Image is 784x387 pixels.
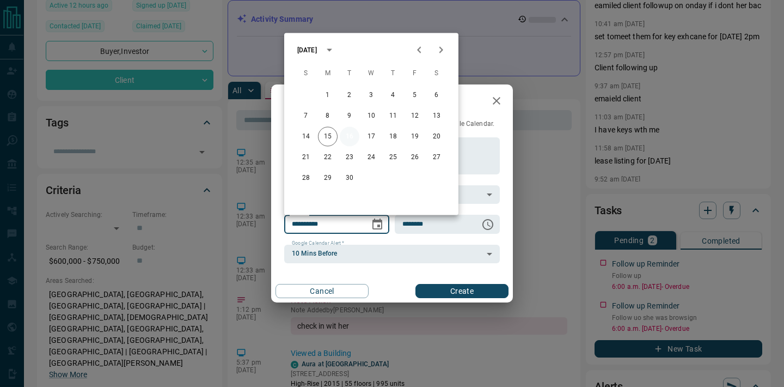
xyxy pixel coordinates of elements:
[383,127,403,147] button: 18
[405,63,425,84] span: Friday
[320,41,339,59] button: calendar view is open, switch to year view
[296,148,316,167] button: 21
[318,106,338,126] button: 8
[275,284,369,298] button: Cancel
[296,106,316,126] button: 7
[405,86,425,105] button: 5
[340,63,359,84] span: Tuesday
[383,86,403,105] button: 4
[427,148,446,167] button: 27
[362,63,381,84] span: Wednesday
[318,63,338,84] span: Monday
[340,168,359,188] button: 30
[292,240,344,247] label: Google Calendar Alert
[362,148,381,167] button: 24
[296,63,316,84] span: Sunday
[340,148,359,167] button: 23
[284,245,500,263] div: 10 Mins Before
[383,63,403,84] span: Thursday
[415,284,509,298] button: Create
[318,148,338,167] button: 22
[383,148,403,167] button: 25
[408,39,430,61] button: Previous month
[405,148,425,167] button: 26
[340,106,359,126] button: 9
[405,106,425,126] button: 12
[271,84,344,119] h2: New Task
[477,214,499,235] button: Choose time, selected time is 6:00 AM
[296,127,316,147] button: 14
[383,106,403,126] button: 11
[362,127,381,147] button: 17
[318,86,338,105] button: 1
[366,214,388,235] button: Choose date, selected date is Sep 16, 2025
[427,86,446,105] button: 6
[427,127,446,147] button: 20
[318,168,338,188] button: 29
[362,106,381,126] button: 10
[405,127,425,147] button: 19
[430,39,452,61] button: Next month
[340,127,359,147] button: 16
[297,45,317,55] div: [DATE]
[362,86,381,105] button: 3
[427,106,446,126] button: 13
[296,168,316,188] button: 28
[427,63,446,84] span: Saturday
[340,86,359,105] button: 2
[318,127,338,147] button: 15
